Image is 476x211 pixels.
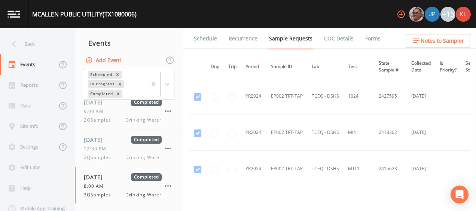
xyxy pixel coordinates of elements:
[113,71,122,79] div: Remove Scheduled
[131,98,162,106] span: Completed
[224,55,241,78] th: Trip
[407,151,435,187] td: [DATE]
[241,151,266,187] td: YR2024
[407,78,435,114] td: [DATE]
[268,28,314,49] a: Sample Requests
[266,114,307,151] td: EP002 TRT-TAP
[344,78,374,114] td: 1024
[88,71,113,79] div: Scheduled
[456,7,471,22] img: 9c4450d90d3b8045b2e5fa62e4f92659
[344,114,374,151] td: MIN
[193,28,218,49] a: Schedule
[125,154,162,161] span: Drinking Water
[424,7,440,22] div: Joshua gere Paul
[266,151,307,187] td: EP002 TRT-TAP
[88,90,114,98] div: Completed
[88,80,116,88] div: In Progress
[266,55,307,78] th: Sample ID
[409,7,424,22] img: e2d790fa78825a4bb76dcb6ab311d44c
[84,136,108,144] span: [DATE]
[307,151,344,187] td: TCEQ - DSHS
[435,55,461,78] th: Is Priority?
[266,78,307,114] td: EP002 TRT-TAP
[241,78,266,114] td: YR2024
[131,136,162,144] span: Completed
[84,154,116,161] span: 2QSamples
[374,151,407,187] td: 2415623
[228,28,259,49] a: Recurrence
[440,7,455,22] div: +15
[206,55,224,78] th: Dup
[407,114,435,151] td: [DATE]
[7,10,20,18] img: logo
[364,28,382,49] a: Forms
[84,53,124,67] button: Add Event
[307,55,344,78] th: Lab
[344,151,374,187] td: MTL1
[374,78,407,114] td: 2427595
[374,114,407,151] td: 2418302
[84,117,116,123] span: 2QSamples
[125,192,162,198] span: Drinking Water
[344,55,374,78] th: Test
[307,78,344,114] td: TCEQ - DSHS
[241,55,266,78] th: Period
[406,34,470,48] button: Notes to Sampler
[131,173,162,181] span: Completed
[84,192,116,198] span: 3QSamples
[32,10,137,19] div: MCALLEN PUBLIC UTILITY (TX1080006)
[84,98,108,106] span: [DATE]
[84,173,108,181] span: [DATE]
[421,36,464,46] span: Notes to Sampler
[323,28,355,49] a: COC Details
[114,90,122,98] div: Remove Completed
[409,7,424,22] div: Mike Franklin
[75,130,183,167] a: [DATE]Completed12:30 PM2QSamplesDrinking Water
[374,55,407,78] th: State Sample #
[425,7,440,22] img: 41241ef155101aa6d92a04480b0d0000
[75,92,183,130] a: [DATE]Completed9:00 AM2QSamplesDrinking Water
[451,186,469,204] div: Open Intercom Messenger
[75,167,183,205] a: [DATE]Completed8:00 AM3QSamplesDrinking Water
[75,34,183,52] div: Events
[84,108,108,115] span: 9:00 AM
[125,117,162,123] span: Drinking Water
[407,55,435,78] th: Collected Date
[84,183,108,190] span: 8:00 AM
[241,114,266,151] td: YR2024
[116,80,124,88] div: Remove In Progress
[84,146,111,152] span: 12:30 PM
[307,114,344,151] td: TCEQ - DSHS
